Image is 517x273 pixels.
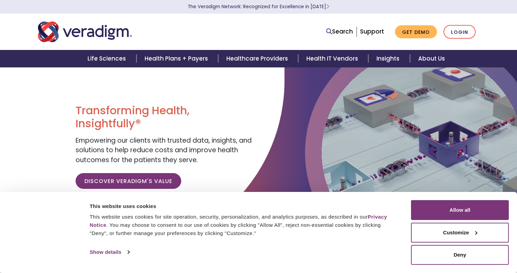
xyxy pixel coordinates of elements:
[38,21,132,43] img: Veradigm logo
[76,136,252,165] span: Empowering our clients with trusted data, insights, and solutions to help reduce costs and improv...
[136,50,218,67] a: Health Plans + Payers
[90,202,396,210] div: This website uses cookies
[411,200,509,220] button: Allow all
[218,50,298,67] a: Healthcare Providers
[326,3,329,10] span: Learn More
[188,3,329,10] a: The Veradigm Network: Recognized for Excellence in [DATE]Learn More
[368,50,410,67] a: Insights
[360,27,384,36] a: Support
[76,173,181,189] a: Discover Veradigm's Value
[90,213,396,237] div: This website uses cookies for site operation, security, personalization, and analytics purposes, ...
[395,25,437,39] a: Get Demo
[298,50,368,67] a: Health IT Vendors
[411,223,509,243] button: Customize
[443,25,476,39] a: Login
[411,245,509,265] button: Deny
[76,104,253,130] h1: Transforming Health, Insightfully®
[410,50,453,67] a: About Us
[79,50,136,67] a: Life Sciences
[326,27,353,36] a: Search
[90,247,129,257] a: Show details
